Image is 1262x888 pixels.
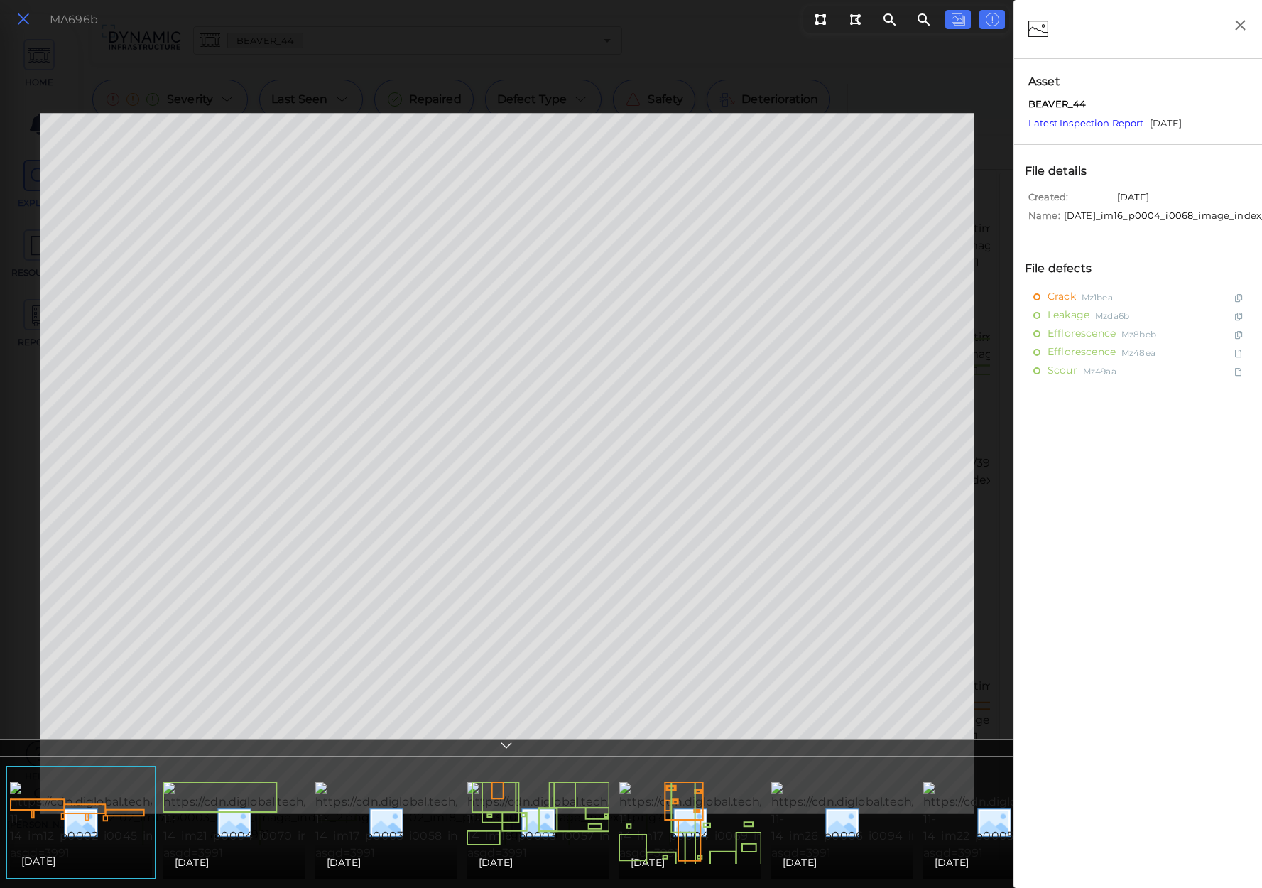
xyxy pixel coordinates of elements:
[935,854,969,871] span: [DATE]
[1028,209,1060,227] span: Name:
[1082,288,1113,306] span: Mz1bea
[1048,362,1077,380] span: Scour
[619,782,881,862] img: https://cdn.diglobal.tech/width210/3991/2023-11-14_im17_p0004_i0069_image_index_2.png?asgd=3991
[1021,325,1255,343] div: EfflorescenceMz8beb
[1021,362,1255,380] div: ScourMz49aa
[1028,117,1144,129] a: Latest Inspection Report
[21,852,55,870] span: [DATE]
[327,854,361,871] span: [DATE]
[1048,307,1089,325] span: Leakage
[783,854,817,871] span: [DATE]
[163,782,426,862] img: https://cdn.diglobal.tech/width210/3991/2024-11-14_im21_p0004_i0070_image_index_1.png?asgd=3991
[1117,190,1149,209] span: [DATE]
[771,782,1033,862] img: https://cdn.diglobal.tech/width210/3991/2023-11-14_im26_p0006_i0094_image_index_1.png?asgd=3991
[1048,344,1116,362] span: Efflorescence
[479,854,513,871] span: [DATE]
[467,782,730,862] img: https://cdn.diglobal.tech/width210/3991/2024-11-14_im16_p0003_i0057_image_index_1.png?asgd=3991
[1028,73,1248,90] span: Asset
[631,854,665,871] span: [DATE]
[1048,288,1076,306] span: Crack
[1028,190,1114,209] span: Created:
[1021,256,1110,281] div: File defects
[923,782,1185,862] img: https://cdn.diglobal.tech/width210/3991/2023-11-14_im22_p0005_i0082_image_index_2.png?asgd=3991
[1021,288,1255,306] div: CrackMz1bea
[1083,362,1116,380] span: Mz49aa
[1028,97,1086,112] span: BEAVER_44
[1021,306,1255,325] div: LeakageMzda6b
[1048,325,1116,343] span: Efflorescence
[1095,307,1129,325] span: Mzda6b
[175,854,209,871] span: [DATE]
[50,11,98,28] div: MA696b
[315,782,578,862] img: https://cdn.diglobal.tech/width210/3991/2024-11-14_im17_p0003_i0058_image_index_2.png?asgd=3991
[1202,824,1251,877] iframe: Chat
[10,782,273,862] img: https://cdn.diglobal.tech/width210/3991/2024-11-14_im12_p0002_i0045_image_index_2.png?asgd=3991
[1021,343,1255,362] div: EfflorescenceMz48ea
[1021,159,1105,183] div: File details
[1121,344,1155,362] span: Mz48ea
[1028,117,1182,129] span: - [DATE]
[1121,325,1156,343] span: Mz8beb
